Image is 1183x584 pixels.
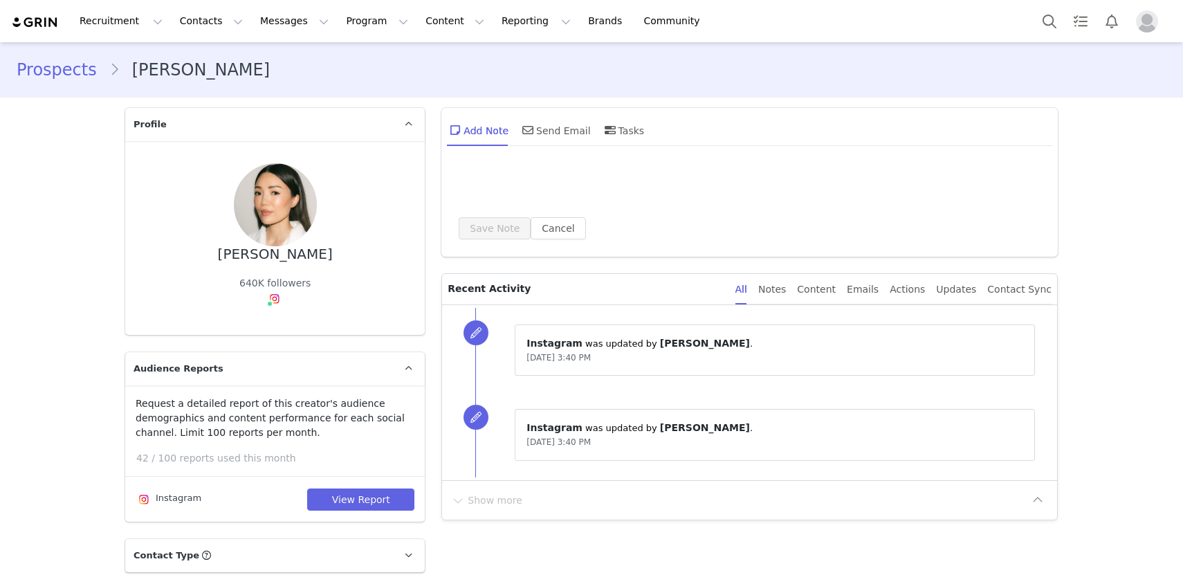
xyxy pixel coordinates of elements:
[234,163,317,246] img: 1546172d-ba10-45b8-aab1-6713a7ae5261.jpg
[450,489,523,511] button: Show more
[531,217,585,239] button: Cancel
[307,489,414,511] button: View Report
[134,362,223,376] span: Audience Reports
[136,396,414,440] p: Request a detailed report of this creator's audience demographics and content performance for eac...
[1136,10,1158,33] img: placeholder-profile.jpg
[526,437,591,447] span: [DATE] 3:40 PM
[447,113,508,147] div: Add Note
[448,274,724,304] p: Recent Activity
[1034,6,1065,37] button: Search
[11,16,59,29] img: grin logo
[252,6,337,37] button: Messages
[239,276,311,291] div: 640K followers
[71,6,171,37] button: Recruitment
[602,113,645,147] div: Tasks
[520,113,591,147] div: Send Email
[526,338,583,349] span: Instagram
[459,217,531,239] button: Save Note
[797,274,836,305] div: Content
[890,274,925,305] div: Actions
[1065,6,1096,37] a: Tasks
[134,118,167,131] span: Profile
[636,6,715,37] a: Community
[338,6,416,37] button: Program
[758,274,786,305] div: Notes
[660,422,750,433] span: [PERSON_NAME]
[526,336,1023,351] p: ⁨ ⁩ was updated by ⁨ ⁩.
[936,274,976,305] div: Updates
[17,57,109,82] a: Prospects
[526,353,591,363] span: [DATE] 3:40 PM
[269,293,280,304] img: instagram.svg
[660,338,750,349] span: [PERSON_NAME]
[987,274,1052,305] div: Contact Sync
[526,421,1023,435] p: ⁨ ⁩ was updated by ⁨ ⁩.
[493,6,579,37] button: Reporting
[526,422,583,433] span: Instagram
[138,494,149,505] img: instagram.svg
[218,246,333,262] div: [PERSON_NAME]
[136,451,425,466] p: 42 / 100 reports used this month
[1097,6,1127,37] button: Notifications
[1128,10,1172,33] button: Profile
[417,6,493,37] button: Content
[134,549,199,563] span: Contact Type
[136,491,201,508] div: Instagram
[172,6,251,37] button: Contacts
[580,6,634,37] a: Brands
[847,274,879,305] div: Emails
[735,274,747,305] div: All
